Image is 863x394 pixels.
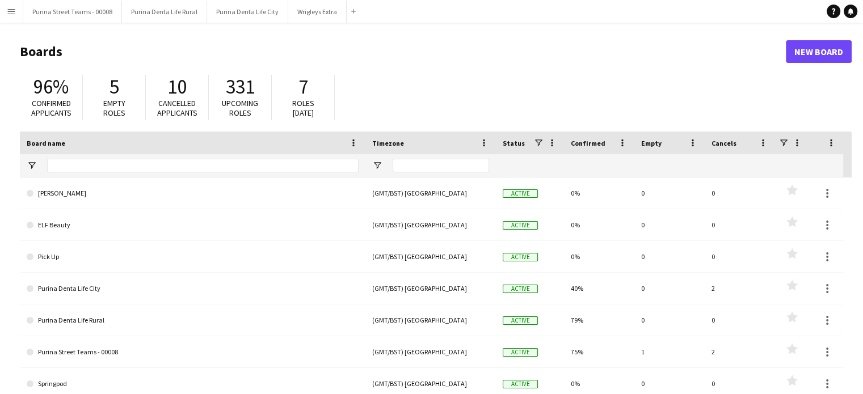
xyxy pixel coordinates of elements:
[27,160,37,171] button: Open Filter Menu
[503,380,538,388] span: Active
[288,1,347,23] button: Wrigleys Extra
[705,336,775,367] div: 2
[31,98,71,118] span: Confirmed applicants
[705,209,775,240] div: 0
[705,304,775,336] div: 0
[157,98,197,118] span: Cancelled applicants
[298,74,308,99] span: 7
[503,348,538,357] span: Active
[365,177,496,209] div: (GMT/BST) [GEOGRAPHIC_DATA]
[564,304,634,336] div: 79%
[503,189,538,198] span: Active
[641,139,662,147] span: Empty
[47,159,359,172] input: Board name Filter Input
[705,177,775,209] div: 0
[365,336,496,367] div: (GMT/BST) [GEOGRAPHIC_DATA]
[27,241,359,273] a: Pick Up
[27,139,65,147] span: Board name
[292,98,314,118] span: Roles [DATE]
[503,285,538,293] span: Active
[226,74,255,99] span: 331
[634,241,705,272] div: 0
[365,209,496,240] div: (GMT/BST) [GEOGRAPHIC_DATA]
[372,139,404,147] span: Timezone
[705,273,775,304] div: 2
[503,316,538,325] span: Active
[365,304,496,336] div: (GMT/BST) [GEOGRAPHIC_DATA]
[564,177,634,209] div: 0%
[365,241,496,272] div: (GMT/BST) [GEOGRAPHIC_DATA]
[365,273,496,304] div: (GMT/BST) [GEOGRAPHIC_DATA]
[122,1,207,23] button: Purina Denta Life Rural
[564,209,634,240] div: 0%
[27,304,359,336] a: Purina Denta Life Rural
[634,177,705,209] div: 0
[393,159,489,172] input: Timezone Filter Input
[503,253,538,261] span: Active
[564,273,634,304] div: 40%
[207,1,288,23] button: Purina Denta Life City
[571,139,605,147] span: Confirmed
[564,336,634,367] div: 75%
[634,304,705,336] div: 0
[27,336,359,368] a: Purina Street Teams - 00008
[634,209,705,240] div: 0
[705,241,775,272] div: 0
[712,139,736,147] span: Cancels
[103,98,125,118] span: Empty roles
[110,74,119,99] span: 5
[222,98,258,118] span: Upcoming roles
[33,74,69,99] span: 96%
[167,74,187,99] span: 10
[503,221,538,230] span: Active
[23,1,122,23] button: Purina Street Teams - 00008
[634,273,705,304] div: 0
[27,273,359,304] a: Purina Denta Life City
[503,139,525,147] span: Status
[564,241,634,272] div: 0%
[20,43,786,60] h1: Boards
[27,209,359,241] a: ELF Beauty
[786,40,852,63] a: New Board
[27,177,359,209] a: [PERSON_NAME]
[634,336,705,367] div: 1
[372,160,382,171] button: Open Filter Menu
